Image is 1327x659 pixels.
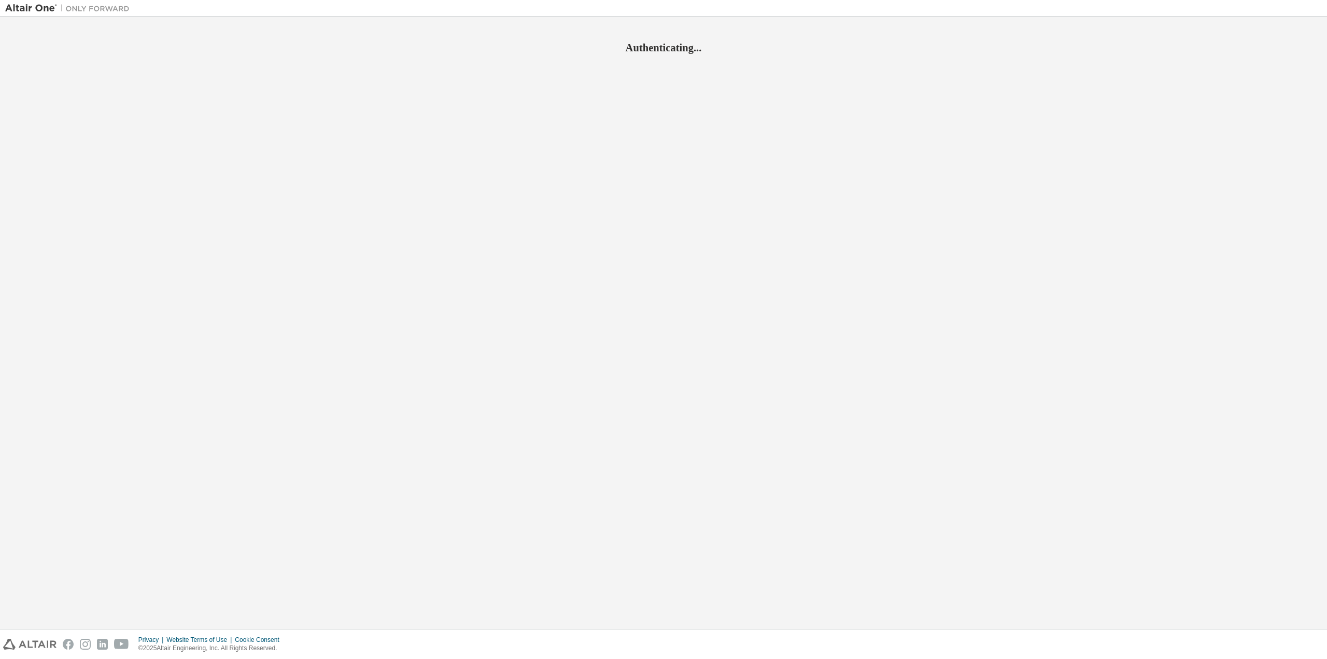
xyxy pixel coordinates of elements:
[63,639,74,650] img: facebook.svg
[5,41,1322,54] h2: Authenticating...
[138,636,166,644] div: Privacy
[3,639,57,650] img: altair_logo.svg
[5,3,135,13] img: Altair One
[138,644,286,653] p: © 2025 Altair Engineering, Inc. All Rights Reserved.
[235,636,285,644] div: Cookie Consent
[97,639,108,650] img: linkedin.svg
[114,639,129,650] img: youtube.svg
[166,636,235,644] div: Website Terms of Use
[80,639,91,650] img: instagram.svg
